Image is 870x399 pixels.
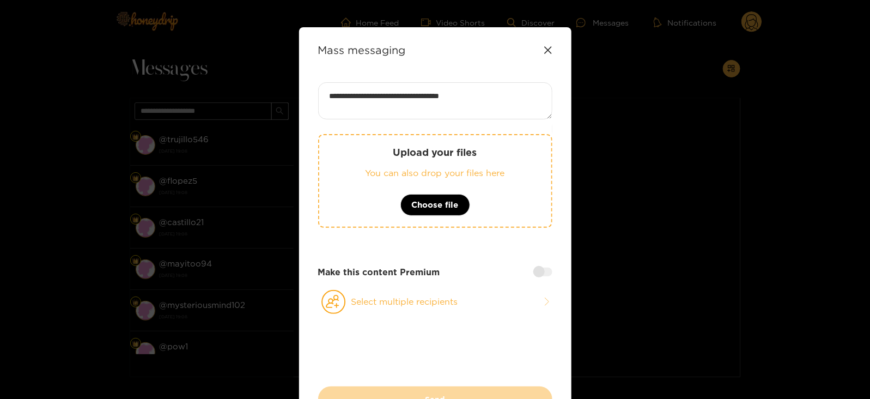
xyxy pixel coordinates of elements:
[341,146,530,159] p: Upload your files
[341,167,530,179] p: You can also drop your files here
[318,266,440,279] strong: Make this content Premium
[318,44,406,56] strong: Mass messaging
[412,198,459,211] span: Choose file
[318,289,552,315] button: Select multiple recipients
[400,194,470,216] button: Choose file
